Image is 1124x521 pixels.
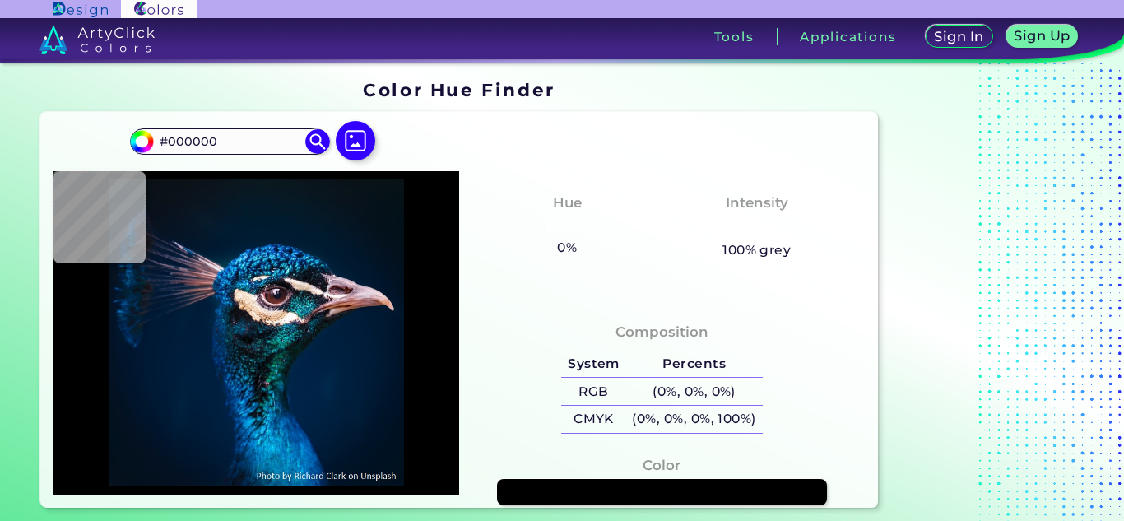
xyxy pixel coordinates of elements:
h3: Tools [714,30,755,43]
img: img_pavlin.jpg [62,179,451,486]
h5: Percents [626,351,763,378]
iframe: Advertisement [885,73,1090,514]
h4: Composition [615,320,708,344]
input: type color.. [154,131,307,153]
a: Sign Up [1005,25,1080,49]
h5: (0%, 0%, 0%, 100%) [626,406,763,433]
h5: CMYK [561,406,625,433]
h5: Sign Up [1013,29,1072,43]
img: ArtyClick Design logo [53,2,108,17]
img: icon search [305,129,330,154]
h5: 100% grey [722,240,791,261]
h1: Color Hue Finder [363,77,555,102]
h4: Hue [553,191,582,215]
h5: (0%, 0%, 0%) [626,378,763,405]
h4: Intensity [726,191,788,215]
h5: 0% [551,237,583,258]
h4: Color [643,454,680,477]
h3: None [729,217,784,237]
a: Sign In [924,25,994,49]
h5: Sign In [933,30,985,44]
h5: System [561,351,625,378]
img: icon picture [336,121,375,160]
h5: RGB [561,378,625,405]
img: logo_artyclick_colors_white.svg [39,25,156,54]
h3: None [540,217,595,237]
h3: Applications [800,30,896,43]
